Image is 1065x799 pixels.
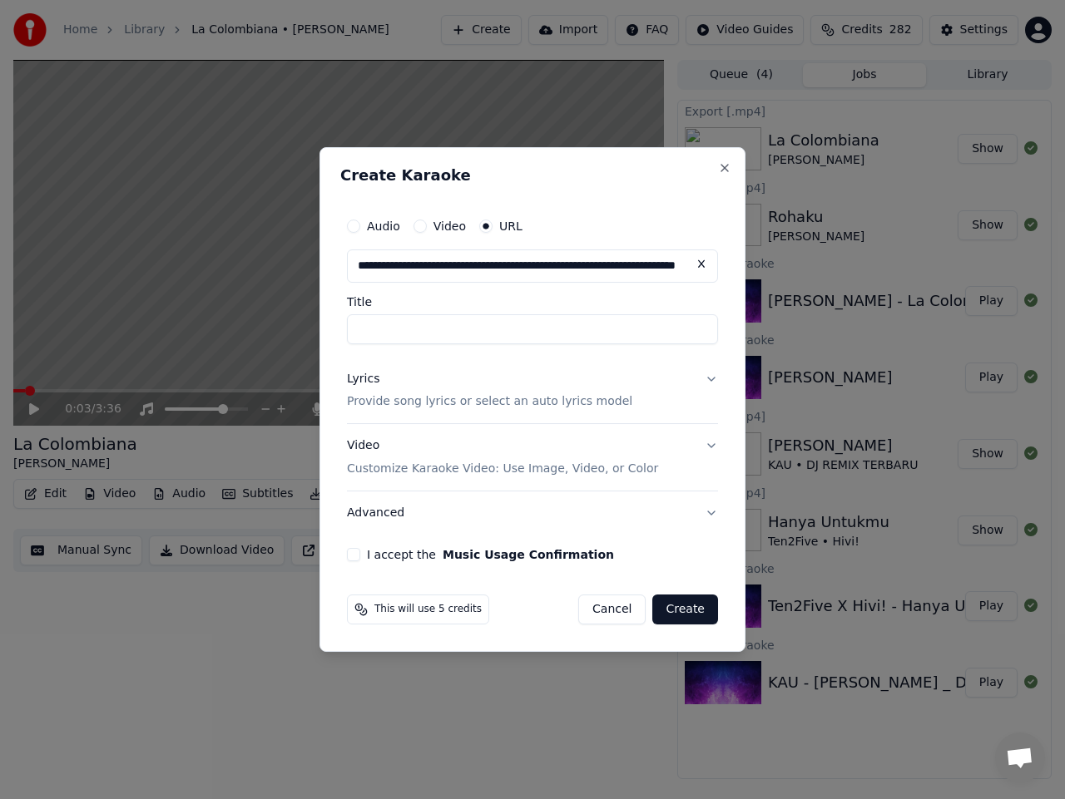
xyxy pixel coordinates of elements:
button: Advanced [347,491,718,535]
p: Customize Karaoke Video: Use Image, Video, or Color [347,461,658,477]
span: This will use 5 credits [374,603,482,616]
label: Video [433,220,466,232]
p: Provide song lyrics or select an auto lyrics model [347,394,632,411]
label: Title [347,296,718,308]
div: Lyrics [347,371,379,387]
h2: Create Karaoke [340,168,725,183]
button: LyricsProvide song lyrics or select an auto lyrics model [347,358,718,424]
div: Video [347,438,658,478]
button: I accept the [443,549,614,560]
label: URL [499,220,523,232]
button: Create [652,594,718,624]
label: Audio [367,220,400,232]
button: VideoCustomize Karaoke Video: Use Image, Video, or Color [347,425,718,491]
label: I accept the [367,549,614,560]
button: Cancel [578,594,646,624]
